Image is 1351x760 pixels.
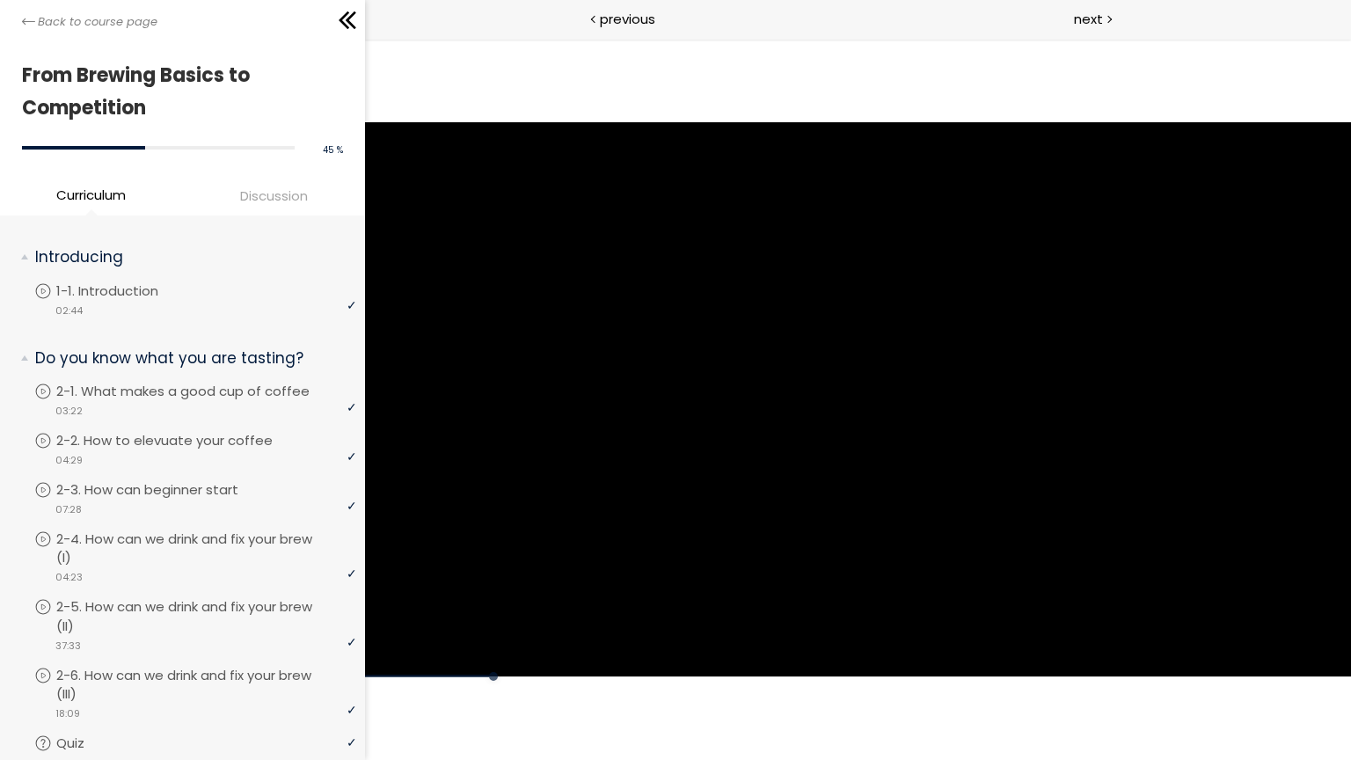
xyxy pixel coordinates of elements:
p: 2-5. How can we drink and fix your brew (II) [56,597,356,636]
span: Back to course page [38,13,157,31]
p: 2-6. How can we drink and fix your brew (III) [56,666,356,705]
span: 04:29 [55,453,83,468]
span: Discussion [240,186,308,206]
span: previous [600,9,655,29]
a: Back to course page [22,13,157,31]
span: 02:44 [55,303,83,318]
span: next [1074,9,1103,29]
span: 04:23 [55,570,83,585]
h1: From Brewing Basics to Competition [22,59,334,125]
p: 2-3. How can beginner start [56,480,274,500]
p: 1-1. Introduction [56,281,194,301]
p: Quiz [56,734,120,753]
span: Curriculum [56,185,126,205]
span: 37:33 [55,639,81,654]
p: 2-2. How to elevuate your coffee [56,431,308,450]
span: 18:09 [55,706,80,721]
span: 07:28 [55,502,82,517]
span: 03:22 [55,404,83,419]
p: Introducing [35,246,343,268]
p: 2-1. What makes a good cup of coffee [56,382,345,401]
span: 45 % [323,143,343,157]
p: 2-4. How can we drink and fix your brew (I) [56,530,356,568]
p: Do you know what you are tasting? [35,347,343,369]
